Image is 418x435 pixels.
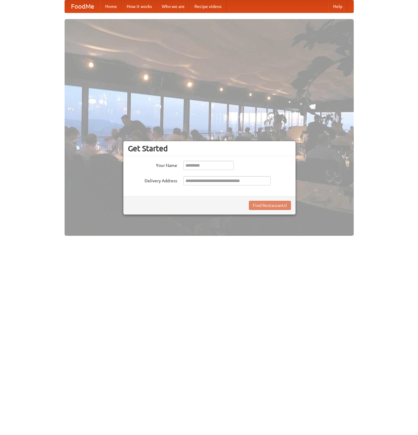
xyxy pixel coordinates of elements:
[100,0,122,13] a: Home
[128,161,177,168] label: Your Name
[249,201,291,210] button: Find Restaurants!
[122,0,157,13] a: How it works
[157,0,189,13] a: Who we are
[128,176,177,184] label: Delivery Address
[65,0,100,13] a: FoodMe
[189,0,226,13] a: Recipe videos
[128,144,291,153] h3: Get Started
[328,0,347,13] a: Help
